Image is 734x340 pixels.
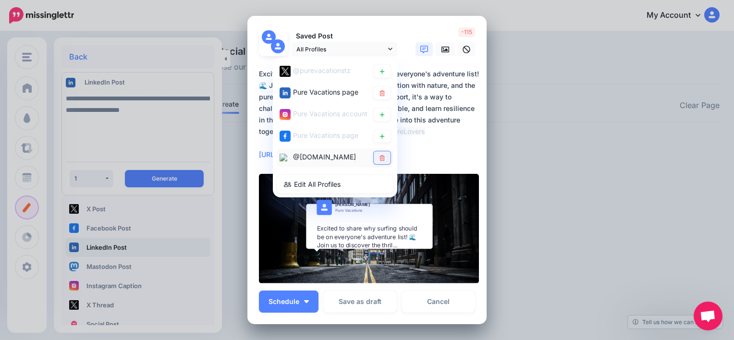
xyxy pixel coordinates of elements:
[292,31,397,42] p: Saved Post
[335,201,370,209] span: [PERSON_NAME]
[293,66,351,74] span: @purevacationstz
[277,175,393,194] a: Edit All Profiles
[262,30,276,44] img: user_default_image.png
[317,225,421,250] div: Excited to share why surfing should be on everyone's adventure list! 🌊 Join us to discover the th...
[293,88,358,96] span: Pure Vacations page
[323,291,397,313] button: Save as draft
[269,298,299,305] span: Schedule
[458,27,475,37] span: -115
[293,109,367,118] span: Pure Vacations account
[280,109,291,120] img: instagram-square.png
[280,66,291,77] img: twitter-square.png
[335,206,362,215] span: Pure Vacations
[402,291,475,313] a: Cancel
[293,153,356,161] span: @[DOMAIN_NAME]
[296,44,386,54] span: All Profiles
[271,39,285,53] img: user_default_image.png
[280,154,287,162] img: bluesky-square.png
[259,291,318,313] button: Schedule
[304,300,309,303] img: arrow-down-white.png
[293,131,358,139] span: Pure Vacations page
[280,87,291,98] img: linkedin-square.png
[259,68,480,160] div: Excited to share why surfing should be on everyone's adventure list! 🌊 Join us to discover the th...
[292,42,397,56] a: All Profiles
[280,131,291,142] img: facebook-square.png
